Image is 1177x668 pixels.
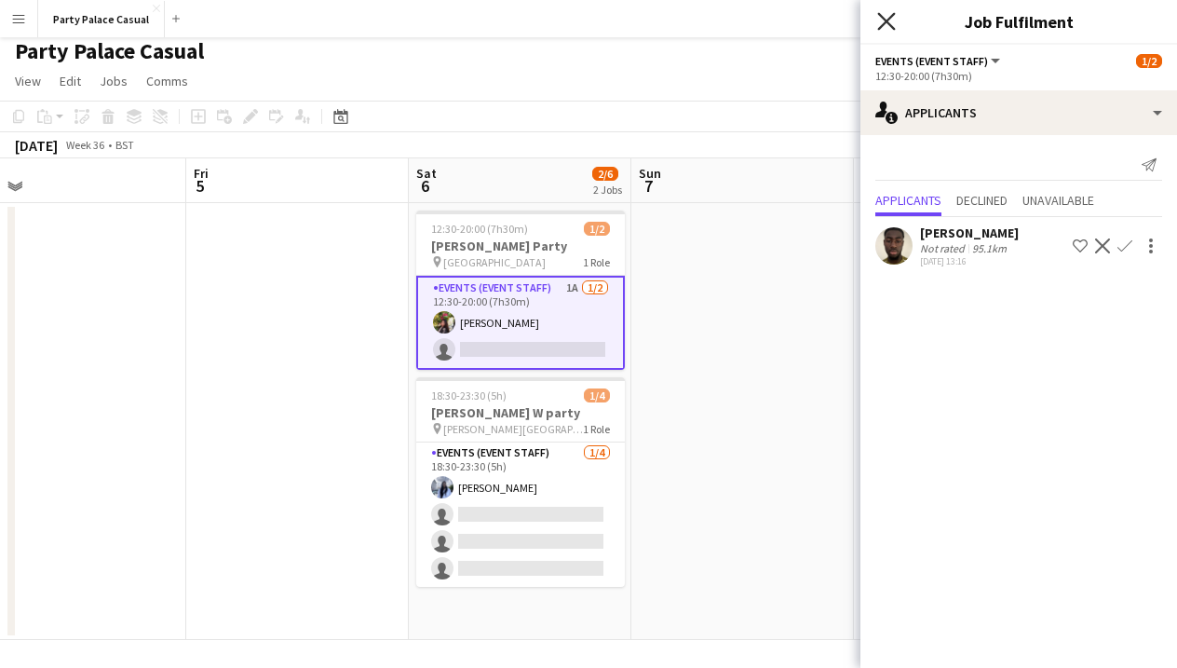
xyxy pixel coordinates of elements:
div: BST [115,138,134,152]
div: [DATE] 13:16 [920,255,1019,267]
span: View [15,73,41,89]
div: Not rated [920,241,968,255]
span: 6 [413,175,437,197]
a: Comms [139,69,196,93]
app-card-role: Events (Event Staff)1/418:30-23:30 (5h)[PERSON_NAME] [416,443,625,587]
span: Comms [146,73,188,89]
span: Declined [956,194,1008,207]
app-card-role: Events (Event Staff)1A1/212:30-20:00 (7h30m)[PERSON_NAME] [416,276,625,370]
a: Jobs [92,69,135,93]
app-job-card: 18:30-23:30 (5h)1/4[PERSON_NAME] W party [PERSON_NAME][GEOGRAPHIC_DATA]1 RoleEvents (Event Staff)... [416,377,625,587]
span: 18:30-23:30 (5h) [431,389,507,402]
button: Events (Event Staff) [875,54,1003,68]
div: 95.1km [968,241,1010,255]
span: 1 Role [583,422,610,436]
span: Edit [60,73,81,89]
span: [GEOGRAPHIC_DATA] [443,255,546,269]
button: Party Palace Casual [38,1,165,37]
h3: Job Fulfilment [860,9,1177,34]
span: Sat [416,165,437,182]
a: Edit [52,69,88,93]
span: 1/2 [584,222,610,236]
a: View [7,69,48,93]
div: [DATE] [15,136,58,155]
div: 12:30-20:00 (7h30m) [875,69,1162,83]
span: 1/4 [584,389,610,402]
h3: [PERSON_NAME] Party [416,238,625,254]
span: Events (Event Staff) [875,54,988,68]
h3: [PERSON_NAME] W party [416,404,625,421]
span: 2/6 [592,167,618,181]
span: Week 36 [61,138,108,152]
app-job-card: 12:30-20:00 (7h30m)1/2[PERSON_NAME] Party [GEOGRAPHIC_DATA]1 RoleEvents (Event Staff)1A1/212:30-2... [416,211,625,370]
span: 5 [191,175,209,197]
span: Jobs [100,73,128,89]
span: Applicants [875,194,941,207]
span: Sun [639,165,661,182]
span: Unavailable [1022,194,1094,207]
h1: Party Palace Casual [15,37,204,65]
div: Applicants [860,90,1177,135]
span: 1/2 [1136,54,1162,68]
div: 2 Jobs [593,183,622,197]
span: [PERSON_NAME][GEOGRAPHIC_DATA] [443,422,583,436]
span: 8 [859,175,886,197]
span: 7 [636,175,661,197]
div: [PERSON_NAME] [920,225,1019,241]
span: 1 Role [583,255,610,269]
span: Fri [194,165,209,182]
span: 12:30-20:00 (7h30m) [431,222,528,236]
